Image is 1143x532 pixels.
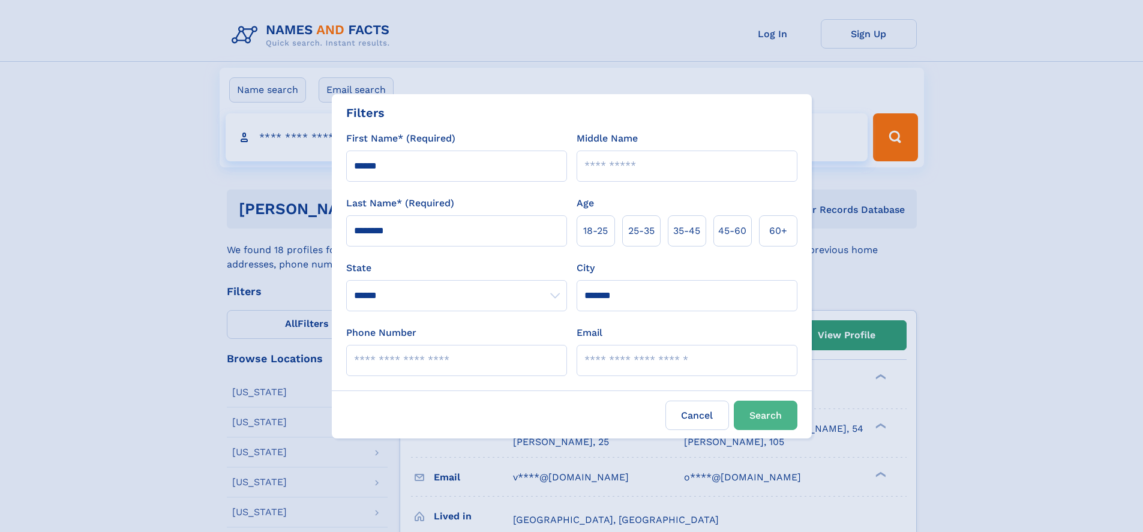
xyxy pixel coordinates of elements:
[734,401,797,430] button: Search
[577,326,602,340] label: Email
[346,196,454,211] label: Last Name* (Required)
[346,131,455,146] label: First Name* (Required)
[577,261,595,275] label: City
[577,196,594,211] label: Age
[346,326,416,340] label: Phone Number
[769,224,787,238] span: 60+
[673,224,700,238] span: 35‑45
[346,104,385,122] div: Filters
[583,224,608,238] span: 18‑25
[346,261,567,275] label: State
[718,224,746,238] span: 45‑60
[665,401,729,430] label: Cancel
[628,224,655,238] span: 25‑35
[577,131,638,146] label: Middle Name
